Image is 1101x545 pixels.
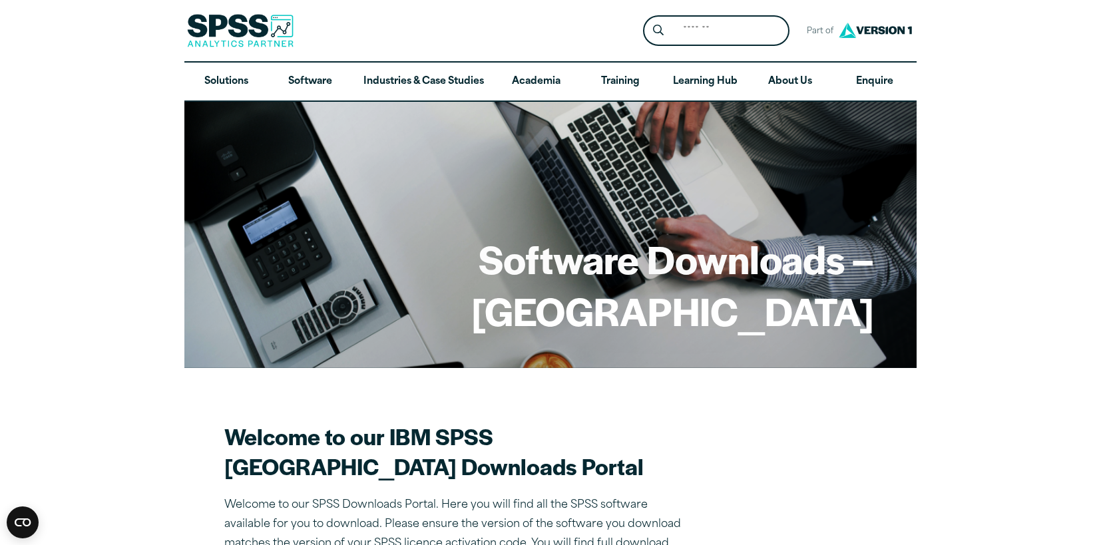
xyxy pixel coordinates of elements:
[184,63,917,101] nav: Desktop version of site main menu
[748,63,832,101] a: About Us
[184,63,268,101] a: Solutions
[227,233,874,336] h1: Software Downloads – [GEOGRAPHIC_DATA]
[653,25,664,36] svg: Search magnifying glass icon
[643,15,789,47] form: Site Header Search Form
[662,63,748,101] a: Learning Hub
[268,63,352,101] a: Software
[495,63,578,101] a: Academia
[224,421,690,481] h2: Welcome to our IBM SPSS [GEOGRAPHIC_DATA] Downloads Portal
[7,506,39,538] button: Open CMP widget
[833,63,917,101] a: Enquire
[353,63,495,101] a: Industries & Case Studies
[800,22,835,41] span: Part of
[835,18,915,43] img: Version1 Logo
[187,14,294,47] img: SPSS Analytics Partner
[578,63,662,101] a: Training
[646,19,671,43] button: Search magnifying glass icon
